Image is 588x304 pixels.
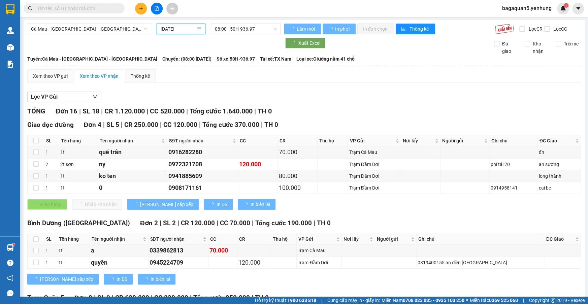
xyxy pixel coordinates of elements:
span: In phơi [335,25,350,33]
span: | [314,219,315,227]
div: 1t [60,172,97,180]
span: | [254,107,256,115]
span: Tổng cước 1.640.000 [189,107,252,115]
span: | [79,107,80,115]
span: TH 0 [257,107,271,115]
span: TH 0 [264,121,278,129]
span: question-circle [7,260,13,266]
span: | [160,219,161,227]
button: caret-down [572,3,584,14]
span: | [217,219,218,227]
span: ĐC Giao [546,235,574,243]
span: | [190,294,192,302]
span: loading [109,277,117,281]
span: CR 620.000 [115,294,149,302]
span: loading [291,41,298,45]
span: | [121,121,123,129]
th: CR [278,135,318,146]
span: loading [290,27,295,31]
td: ny [98,159,167,170]
div: a [91,246,147,255]
img: warehouse-icon [7,27,14,34]
div: 1 [45,184,58,192]
div: 1t [60,184,97,192]
img: 9k= [495,24,514,34]
span: CR 250.000 [124,121,158,129]
b: Tuyến: Cà Mau - [GEOGRAPHIC_DATA] - [GEOGRAPHIC_DATA] [27,56,157,62]
div: Thống kê [131,72,150,80]
span: 1 [565,3,567,8]
span: 08:00 - 50H-936.97 [215,24,277,34]
span: loading [33,277,40,281]
span: TH 0 [317,219,331,227]
span: | [261,121,262,129]
span: bagaquan5.yenhung [497,4,557,12]
span: In biên lai [251,201,270,208]
span: Loại xe: Giường nằm 41 chỗ [296,55,355,63]
span: notification [7,275,13,281]
span: SL 2 [163,219,176,227]
span: message [7,290,13,296]
span: CC 520.000 [150,107,184,115]
span: Xuất Excel [298,39,320,47]
th: CR [237,234,271,245]
strong: 0708 023 035 - 0935 103 250 [403,298,464,303]
div: 1 [45,247,56,254]
span: Đơn 16 [56,107,77,115]
span: loading [143,277,151,281]
span: In DS [217,201,227,208]
div: Trạm Đầm Dơi [349,172,400,180]
span: | [252,219,254,227]
span: loading [133,202,140,207]
span: plus [139,6,143,11]
div: Trạm Đầm Dơi [298,259,340,266]
strong: 0369 525 060 [489,298,518,303]
div: 80.000 [279,171,316,181]
th: CC [208,234,237,245]
span: | [252,294,253,302]
span: | [523,297,524,304]
span: loading [209,202,217,207]
span: Lọc CC [551,25,568,33]
td: Trạm Đầm Dơi [297,257,342,269]
span: ⚪️ [466,299,468,302]
img: warehouse-icon [7,244,14,251]
td: 0339862813 [149,245,208,257]
div: 70.000 [209,246,236,255]
div: 120.000 [238,258,270,267]
button: Nhập kho nhận [72,199,122,210]
td: 0 [98,182,167,194]
td: 0945224709 [149,257,208,269]
div: Xem theo VP nhận [80,72,119,80]
div: Trạm Cà Mau [298,247,340,254]
span: Cung cấp máy in - giấy in: [327,297,380,304]
div: Trạm Đầm Dơi [349,184,400,192]
span: CC 70.000 [220,219,250,227]
div: 2t sơn [60,161,97,168]
button: bar-chartThống kê [396,24,435,34]
span: | [177,219,179,227]
th: CC [238,135,278,146]
div: 2 [45,161,58,168]
span: Miền Bắc [470,297,518,304]
div: ko ten [99,171,166,181]
button: Lọc VP Gửi [27,92,101,102]
span: Tổng cước 370.000 [202,121,259,129]
th: Thu hộ [318,135,348,146]
span: | [151,294,153,302]
span: Miền Nam [382,297,464,304]
span: Thống kê [410,25,430,33]
button: In biên lai [138,274,175,284]
div: ny [99,160,166,169]
button: In DS [204,199,233,210]
th: Ghi chú [490,135,538,146]
span: SL 5 [106,121,119,129]
span: Tài xế: TX Nam [260,55,291,63]
span: | [103,121,105,129]
span: CC 330.000 [154,294,188,302]
div: quyên [91,258,147,267]
strong: 1900 633 818 [287,298,316,303]
button: aim [166,3,178,14]
span: | [112,294,113,302]
span: | [160,121,162,129]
